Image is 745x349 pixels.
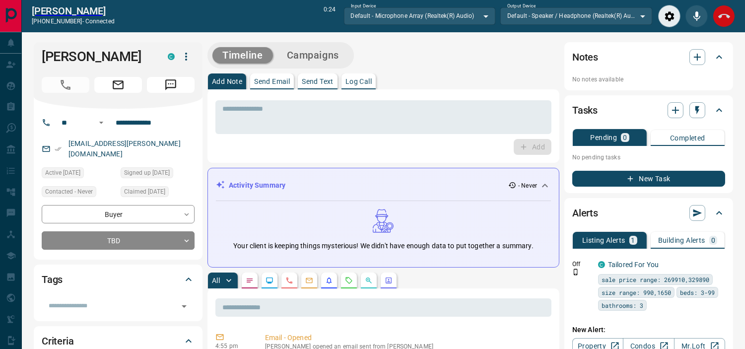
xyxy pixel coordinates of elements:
[124,187,165,197] span: Claimed [DATE]
[212,47,273,64] button: Timeline
[572,269,579,276] svg: Push Notification Only
[572,171,725,187] button: New Task
[670,135,705,141] p: Completed
[265,333,547,343] p: Email - Opened
[572,45,725,69] div: Notes
[572,75,725,84] p: No notes available
[94,77,142,93] span: Email
[680,287,715,297] span: beds: 3-99
[121,186,195,200] div: Thu Apr 18 2024
[608,261,659,269] a: Tailored For You
[45,187,93,197] span: Contacted - Never
[572,205,598,221] h2: Alerts
[212,78,242,85] p: Add Note
[42,272,63,287] h2: Tags
[302,78,334,85] p: Send Text
[95,117,107,129] button: Open
[572,325,725,335] p: New Alert:
[168,53,175,60] div: condos.ca
[507,3,536,9] label: Output Device
[385,277,393,284] svg: Agent Actions
[212,277,220,284] p: All
[572,49,598,65] h2: Notes
[42,205,195,223] div: Buyer
[42,77,89,93] span: Call
[602,275,709,284] span: sale price range: 269910,329890
[572,201,725,225] div: Alerts
[582,237,625,244] p: Listing Alerts
[233,241,533,251] p: Your client is keeping things mysterious! We didn't have enough data to put together a summary.
[277,47,349,64] button: Campaigns
[572,102,598,118] h2: Tasks
[658,5,680,27] div: Audio Settings
[285,277,293,284] svg: Calls
[124,168,170,178] span: Signed up [DATE]
[85,18,115,25] span: connected
[590,134,617,141] p: Pending
[602,300,643,310] span: bathrooms: 3
[32,5,115,17] a: [PERSON_NAME]
[177,299,191,313] button: Open
[216,176,551,195] div: Activity Summary- Never
[711,237,715,244] p: 0
[572,150,725,165] p: No pending tasks
[266,277,273,284] svg: Lead Browsing Activity
[345,78,372,85] p: Log Call
[602,287,671,297] span: size range: 990,1650
[229,180,285,191] p: Activity Summary
[32,17,115,26] p: [PHONE_NUMBER] -
[345,277,353,284] svg: Requests
[623,134,627,141] p: 0
[305,277,313,284] svg: Emails
[147,77,195,93] span: Message
[572,98,725,122] div: Tasks
[365,277,373,284] svg: Opportunities
[42,167,116,181] div: Thu Apr 18 2024
[658,237,705,244] p: Building Alerts
[324,5,336,27] p: 0:24
[631,237,635,244] p: 1
[42,268,195,291] div: Tags
[325,277,333,284] svg: Listing Alerts
[254,78,290,85] p: Send Email
[68,140,181,158] a: [EMAIL_ADDRESS][PERSON_NAME][DOMAIN_NAME]
[598,261,605,268] div: condos.ca
[246,277,254,284] svg: Notes
[55,145,62,152] svg: Email Verified
[685,5,708,27] div: Mute
[572,260,592,269] p: Off
[518,181,537,190] p: - Never
[121,167,195,181] div: Thu Apr 18 2024
[42,49,153,65] h1: [PERSON_NAME]
[42,333,74,349] h2: Criteria
[42,231,195,250] div: TBD
[45,168,80,178] span: Active [DATE]
[500,7,652,24] div: Default - Speaker / Headphone (Realtek(R) Audio)
[344,7,496,24] div: Default - Microphone Array (Realtek(R) Audio)
[351,3,376,9] label: Input Device
[713,5,735,27] div: End Call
